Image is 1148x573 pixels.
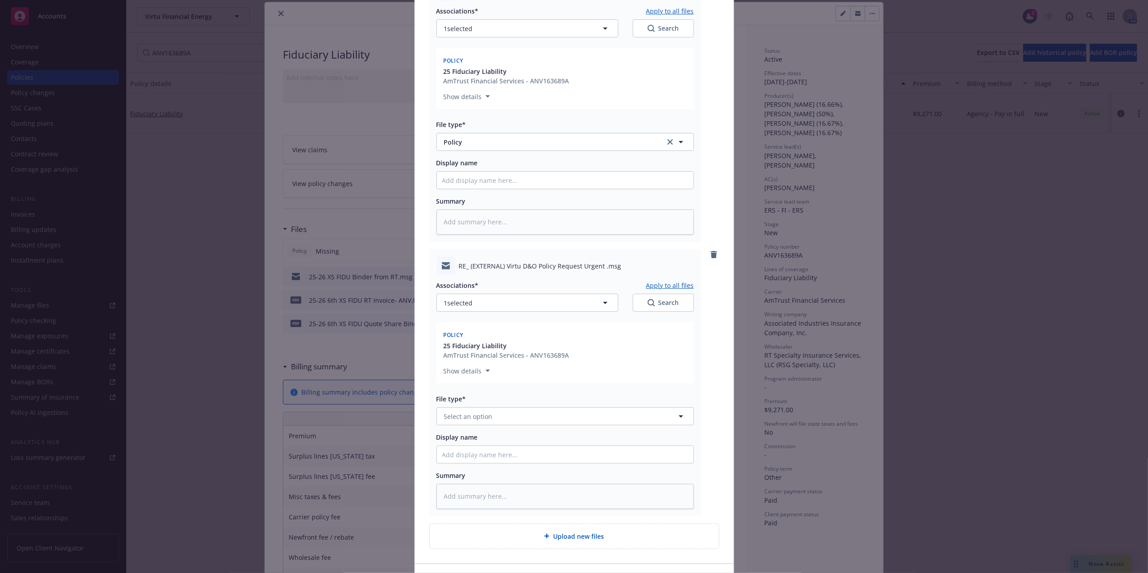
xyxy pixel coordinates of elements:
div: Search [648,298,679,307]
span: Associations* [436,281,479,290]
span: RE_ (EXTERNAL) Virtu D&O Policy Request Urgent .msg [459,261,622,271]
span: 1 selected [444,298,473,308]
button: 1selected [436,294,618,312]
button: 25 Fiduciary Liability [444,341,569,350]
span: 25 Fiduciary Liability [444,341,507,350]
a: remove [708,249,719,260]
button: Apply to all files [646,281,694,290]
button: SearchSearch [633,294,694,312]
svg: Search [648,299,655,306]
span: Policy [444,331,463,339]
